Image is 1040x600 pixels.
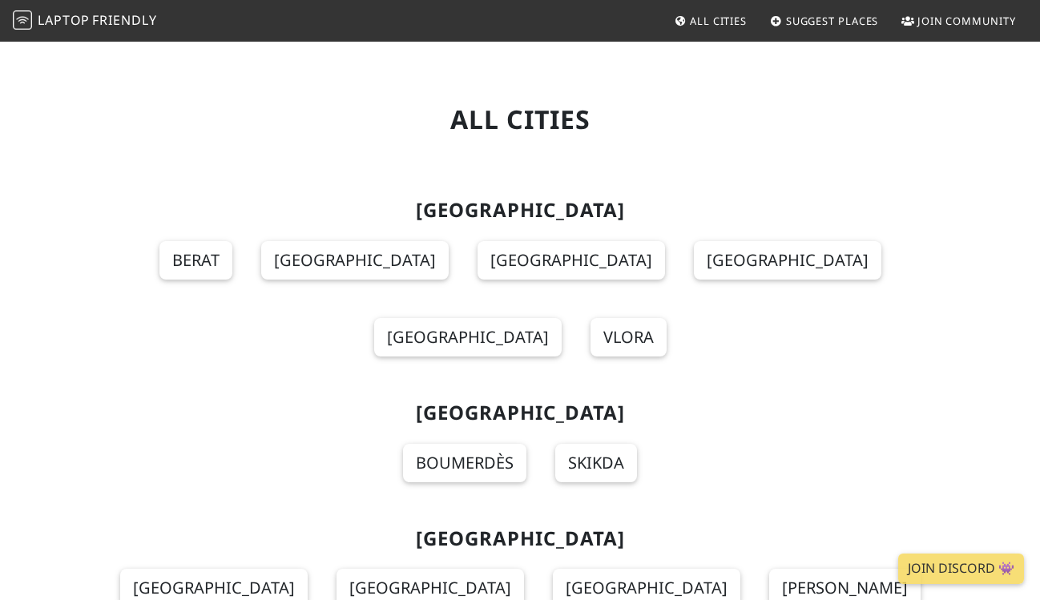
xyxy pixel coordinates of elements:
a: Berat [159,241,232,280]
img: LaptopFriendly [13,10,32,30]
h2: [GEOGRAPHIC_DATA] [73,401,967,425]
a: Boumerdès [403,444,526,482]
h1: All Cities [73,104,967,135]
h2: [GEOGRAPHIC_DATA] [73,199,967,222]
a: LaptopFriendly LaptopFriendly [13,7,157,35]
a: All Cities [667,6,753,35]
a: Vlora [591,318,667,356]
span: All Cities [690,14,747,28]
a: Suggest Places [764,6,885,35]
span: Laptop [38,11,90,29]
a: Skikda [555,444,637,482]
a: Join Community [895,6,1022,35]
span: Suggest Places [786,14,879,28]
a: [GEOGRAPHIC_DATA] [261,241,449,280]
span: Friendly [92,11,156,29]
a: [GEOGRAPHIC_DATA] [478,241,665,280]
h2: [GEOGRAPHIC_DATA] [73,527,967,550]
a: [GEOGRAPHIC_DATA] [374,318,562,356]
span: Join Community [917,14,1016,28]
a: Join Discord 👾 [898,554,1024,584]
a: [GEOGRAPHIC_DATA] [694,241,881,280]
